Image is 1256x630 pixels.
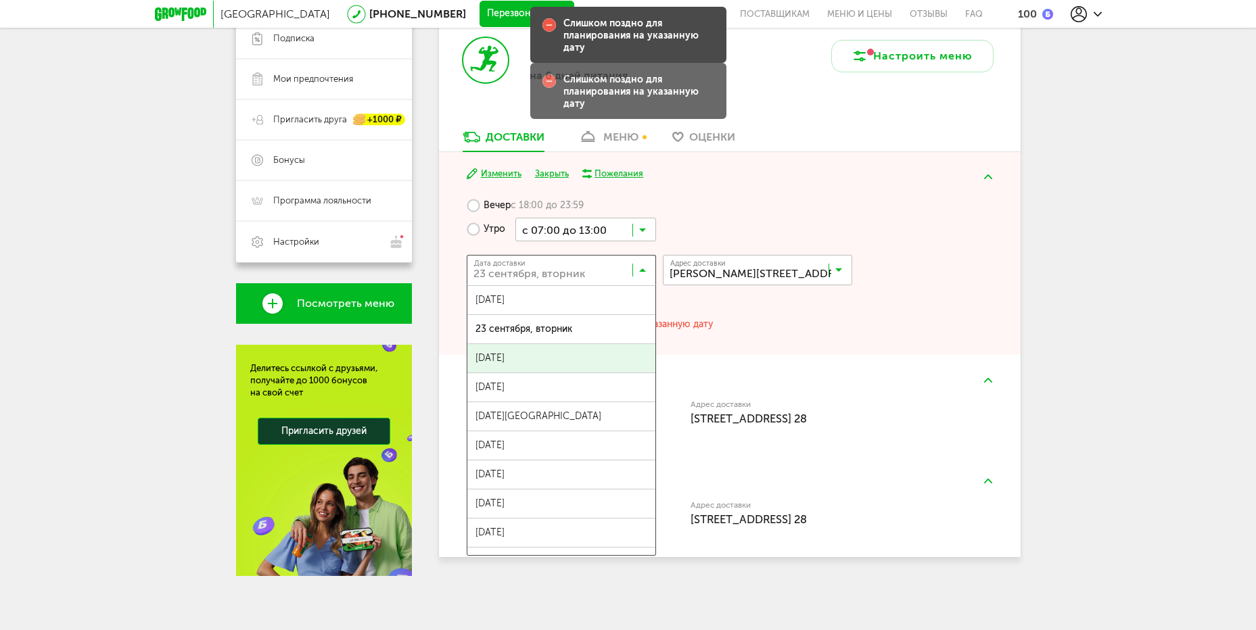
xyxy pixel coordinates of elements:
li: Слишком поздно для планирования на указанную дату [467,318,992,330]
div: 100 [1018,7,1037,20]
span: Программа лояльности [273,195,371,207]
a: Посмотреть меню [236,283,412,324]
span: Адрес доставки [670,260,726,267]
a: Оценки [666,130,742,151]
span: Оценки [689,130,735,143]
a: Программа лояльности [236,180,412,221]
div: Пожелания [595,168,643,180]
a: Доставки [456,130,551,151]
span: [GEOGRAPHIC_DATA] [220,7,330,20]
img: arrow-up-green.5eb5f82.svg [984,174,992,179]
div: Доставки [486,130,544,143]
a: Пригласить друга +1000 ₽ [236,99,412,140]
span: [DATE][GEOGRAPHIC_DATA] [467,402,655,431]
span: [DATE] [467,344,655,372]
a: [PHONE_NUMBER] [369,7,466,20]
button: Пожелания [582,168,644,180]
a: Настройки [236,221,412,262]
div: +1000 ₽ [354,114,405,126]
span: [STREET_ADDRESS] 28 [691,412,807,425]
div: меню [603,130,638,143]
span: [DATE] [467,460,655,489]
span: Настройки [273,236,319,248]
div: Слишком поздно для планирования на указанную дату [563,18,716,54]
label: Утро [467,218,505,241]
span: Пригласить друга [273,114,347,126]
span: с 18:00 до 23:59 [511,199,584,212]
span: [DATE] [467,431,655,460]
span: Бонусы [273,154,305,166]
span: [DATE] [467,286,655,314]
label: Вечер [467,194,584,218]
label: Адрес доставки [691,502,943,509]
span: [DATE] [467,489,655,518]
a: меню [572,130,645,151]
a: Пригласить друзей [258,418,390,445]
span: [DATE] [467,373,655,402]
span: [DATE] [467,518,655,547]
button: Закрыть [535,168,569,180]
a: Бонусы [236,140,412,180]
img: arrow-up-green.5eb5f82.svg [984,479,992,483]
img: bonus_b.cdccf46.png [1042,9,1053,20]
span: [DATE] [467,548,655,576]
label: Адрес доставки [691,401,943,408]
a: Подписка [236,18,412,59]
span: [STREET_ADDRESS] 28 [691,512,807,526]
span: Мои предпочтения [273,73,353,85]
div: Делитесь ссылкой с друзьями, получайте до 1000 бонусов на свой счет [250,362,398,399]
button: Изменить [467,168,521,180]
img: arrow-up-green.5eb5f82.svg [984,378,992,383]
button: Настроить меню [831,40,994,72]
button: Перезвоните мне [480,1,574,28]
div: Слишком поздно для планирования на указанную дату [563,74,716,110]
a: Мои предпочтения [236,59,412,99]
span: Подписка [273,32,315,45]
span: 23 сентября, вторник [467,315,655,343]
span: Посмотреть меню [297,297,394,310]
